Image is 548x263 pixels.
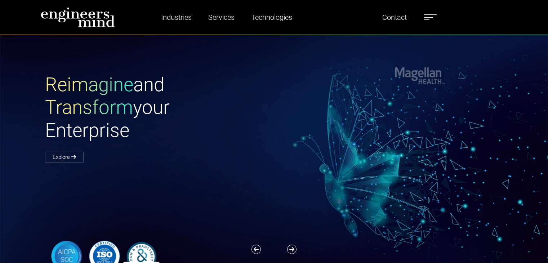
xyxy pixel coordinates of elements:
span: Transform [45,96,133,119]
a: Contact [379,9,410,26]
h1: and your Enterprise [45,73,274,142]
a: Services [205,9,237,26]
a: Industries [158,9,195,26]
img: logo [41,7,115,27]
a: Technologies [248,9,295,26]
span: Reimagine [45,73,133,96]
a: Explore [45,152,84,162]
